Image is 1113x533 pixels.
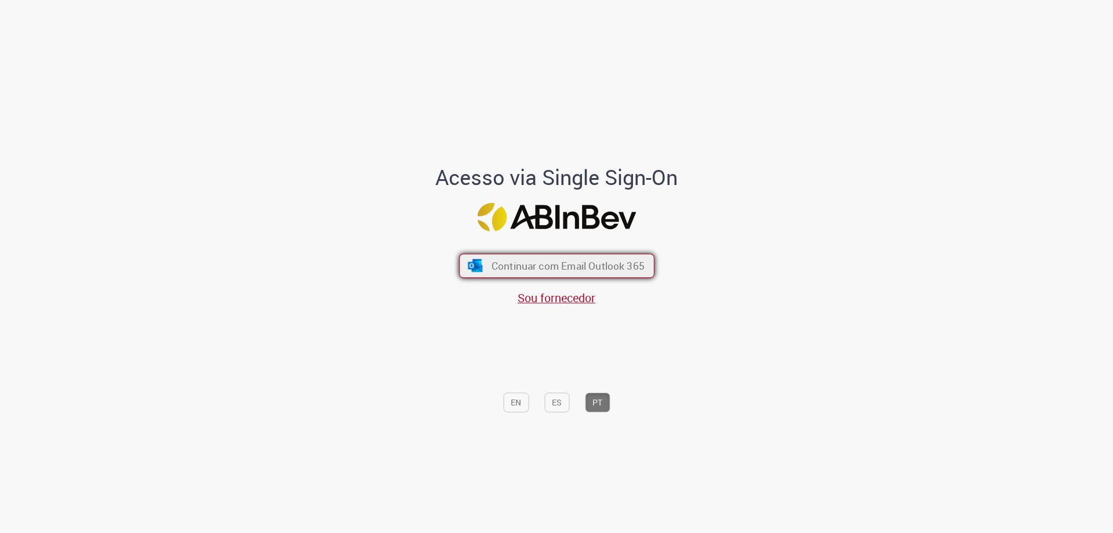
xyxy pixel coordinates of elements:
button: ES [544,393,569,412]
button: EN [503,393,529,412]
img: Logo ABInBev [477,203,636,231]
button: ícone Azure/Microsoft 360 Continuar com Email Outlook 365 [459,254,654,278]
span: Continuar com Email Outlook 365 [491,259,644,273]
h1: Acesso via Single Sign-On [396,166,718,189]
button: PT [585,393,610,412]
img: ícone Azure/Microsoft 360 [467,259,483,272]
a: Sou fornecedor [518,290,595,306]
